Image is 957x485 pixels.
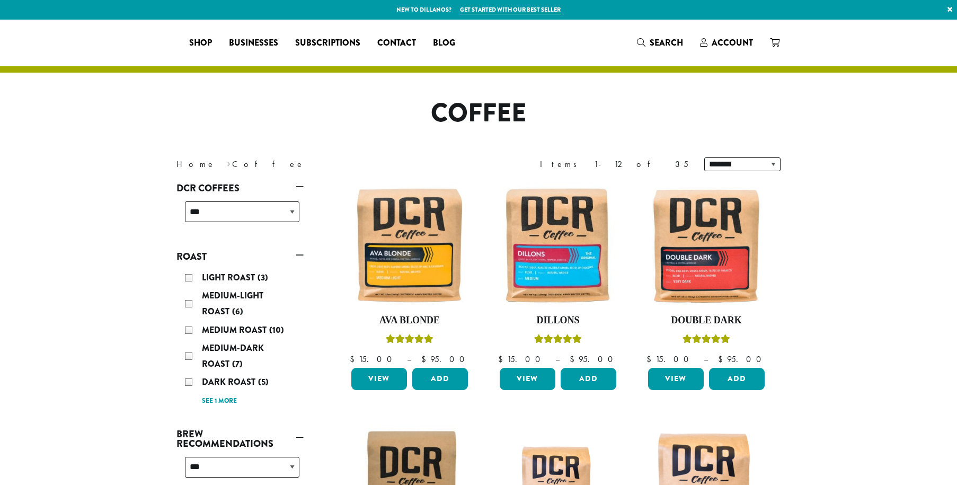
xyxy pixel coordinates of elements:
a: Ava BlondeRated 5.00 out of 5 [349,184,471,364]
span: $ [570,354,579,365]
span: Businesses [229,37,278,50]
span: (5) [258,376,269,388]
span: Contact [377,37,416,50]
a: DillonsRated 5.00 out of 5 [497,184,619,364]
span: Search [650,37,683,49]
bdi: 15.00 [350,354,397,365]
span: $ [646,354,655,365]
div: Items 1-12 of 35 [540,158,688,171]
bdi: 15.00 [498,354,545,365]
span: Light Roast [202,271,258,284]
h4: Double Dark [645,315,767,327]
span: Shop [189,37,212,50]
a: See 1 more [202,396,237,407]
bdi: 95.00 [421,354,469,365]
span: $ [350,354,359,365]
div: Rated 4.50 out of 5 [683,333,730,349]
div: DCR Coffees [176,197,304,235]
bdi: 15.00 [646,354,694,365]
span: – [407,354,411,365]
span: (10) [269,324,284,336]
span: › [227,154,231,171]
nav: Breadcrumb [176,158,463,171]
a: View [351,368,407,390]
span: Dark Roast [202,376,258,388]
a: DCR Coffees [176,179,304,197]
span: – [555,354,560,365]
div: Rated 5.00 out of 5 [386,333,433,349]
span: (7) [232,358,243,370]
img: Dillons-12oz-300x300.jpg [497,184,619,306]
a: Get started with our best seller [460,5,561,14]
span: (3) [258,271,268,284]
a: View [648,368,704,390]
span: Blog [433,37,455,50]
h1: Coffee [169,98,788,129]
h4: Dillons [497,315,619,327]
button: Add [412,368,468,390]
span: Account [712,37,753,49]
span: $ [498,354,507,365]
a: Roast [176,248,304,266]
span: Medium-Light Roast [202,289,263,318]
span: $ [421,354,430,365]
a: Home [176,158,216,170]
a: Shop [181,34,220,51]
span: $ [718,354,727,365]
a: Search [628,34,692,51]
button: Add [709,368,765,390]
h4: Ava Blonde [349,315,471,327]
a: View [500,368,555,390]
div: Roast [176,266,304,412]
span: (6) [232,305,243,318]
img: Double-Dark-12oz-300x300.jpg [645,184,767,306]
a: Double DarkRated 4.50 out of 5 [645,184,767,364]
button: Add [561,368,616,390]
div: Rated 5.00 out of 5 [534,333,582,349]
span: Medium-Dark Roast [202,342,264,370]
span: Medium Roast [202,324,269,336]
a: Brew Recommendations [176,425,304,453]
span: Subscriptions [295,37,360,50]
span: – [704,354,708,365]
bdi: 95.00 [718,354,766,365]
bdi: 95.00 [570,354,618,365]
img: Ava-Blonde-12oz-1-300x300.jpg [349,184,471,306]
